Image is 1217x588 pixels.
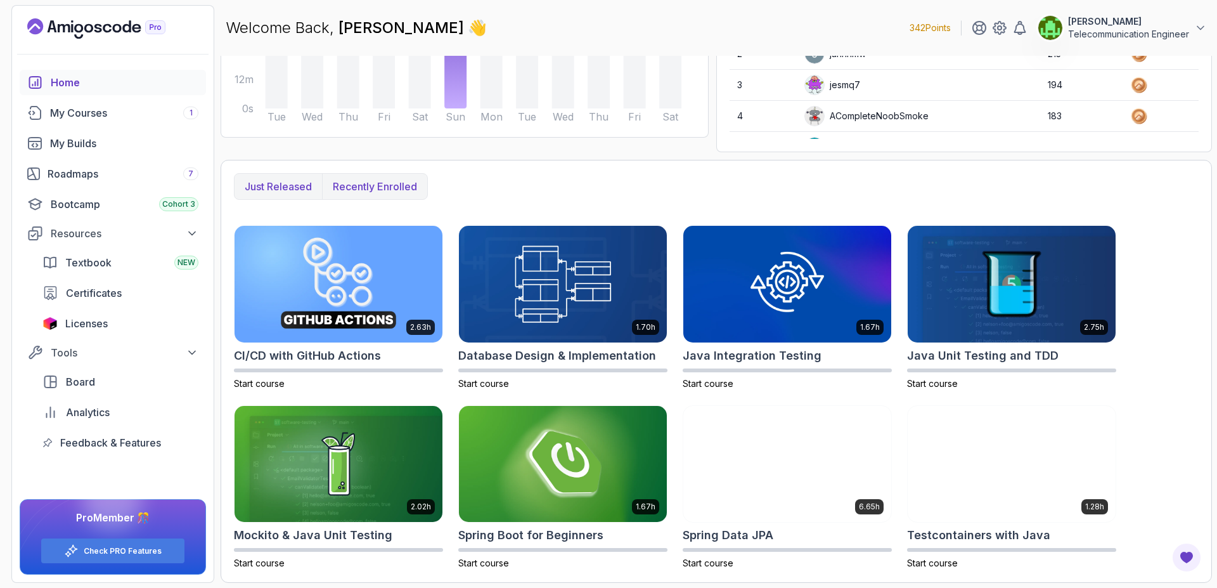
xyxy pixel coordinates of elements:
[446,110,465,123] tspan: Sun
[683,226,891,343] img: Java Integration Testing card
[1085,502,1104,512] p: 1.28h
[907,347,1059,365] h2: Java Unit Testing and TDD
[683,378,733,389] span: Start course
[859,502,880,512] p: 6.65h
[1038,15,1207,41] button: user profile image[PERSON_NAME]Telecommunication Engineer
[628,110,641,123] tspan: Fri
[636,502,655,512] p: 1.67h
[51,197,198,212] div: Bootcamp
[84,546,162,556] a: Check PRO Features
[20,341,206,364] button: Tools
[1040,70,1123,101] td: 194
[41,538,185,564] button: Check PRO Features
[459,226,667,343] img: Database Design & Implementation card
[177,258,195,268] span: NEW
[683,225,892,390] a: Java Integration Testing card1.67hJava Integration TestingStart course
[518,110,536,123] tspan: Tue
[35,280,206,306] a: certificates
[65,255,112,270] span: Textbook
[50,105,198,121] div: My Courses
[51,226,198,241] div: Resources
[48,166,198,181] div: Roadmaps
[410,322,431,332] p: 2.63h
[267,110,286,123] tspan: Tue
[683,558,733,568] span: Start course
[20,222,206,245] button: Resources
[20,131,206,156] a: builds
[412,110,428,123] tspan: Sat
[338,110,358,123] tspan: Thu
[66,285,122,301] span: Certificates
[1038,16,1062,40] img: user profile image
[1040,132,1123,163] td: 178
[458,225,667,390] a: Database Design & Implementation card1.70hDatabase Design & ImplementationStart course
[234,558,285,568] span: Start course
[20,70,206,95] a: home
[66,405,110,420] span: Analytics
[907,405,1116,570] a: Testcontainers with Java card1.28hTestcontainers with JavaStart course
[378,110,390,123] tspan: Fri
[907,225,1116,390] a: Java Unit Testing and TDD card2.75hJava Unit Testing and TDDStart course
[1171,542,1202,573] button: Open Feedback Button
[458,378,509,389] span: Start course
[235,73,254,86] tspan: 12m
[162,199,195,209] span: Cohort 3
[805,75,824,95] img: default monster avatar
[804,106,929,126] div: ACompleteNoobSmoke
[589,110,608,123] tspan: Thu
[242,102,254,115] tspan: 0s
[42,317,58,330] img: jetbrains icon
[907,378,958,389] span: Start course
[907,558,958,568] span: Start course
[27,18,195,39] a: Landing page
[235,406,442,523] img: Mockito & Java Unit Testing card
[234,405,443,570] a: Mockito & Java Unit Testing card2.02hMockito & Java Unit TestingStart course
[234,378,285,389] span: Start course
[804,137,866,157] div: Reb00rn
[20,192,206,217] a: bootcamp
[20,100,206,126] a: courses
[804,75,860,95] div: jesmq7
[730,70,796,101] td: 3
[459,406,667,523] img: Spring Boot for Beginners card
[907,526,1050,544] h2: Testcontainers with Java
[860,322,880,332] p: 1.67h
[20,161,206,186] a: roadmaps
[468,18,487,38] span: 👋
[234,225,443,390] a: CI/CD with GitHub Actions card2.63hCI/CD with GitHub ActionsStart course
[1084,322,1104,332] p: 2.75h
[234,526,392,544] h2: Mockito & Java Unit Testing
[458,405,667,570] a: Spring Boot for Beginners card1.67hSpring Boot for BeginnersStart course
[683,406,891,523] img: Spring Data JPA card
[458,526,603,544] h2: Spring Boot for Beginners
[805,138,824,157] img: user profile image
[683,347,821,365] h2: Java Integration Testing
[35,369,206,395] a: board
[234,347,381,365] h2: CI/CD with GitHub Actions
[333,179,417,194] p: Recently enrolled
[35,250,206,275] a: textbook
[411,502,431,512] p: 2.02h
[188,169,193,179] span: 7
[66,374,95,389] span: Board
[245,179,312,194] p: Just released
[1068,15,1189,28] p: [PERSON_NAME]
[51,75,198,90] div: Home
[458,558,509,568] span: Start course
[908,226,1116,343] img: Java Unit Testing and TDD card
[1068,28,1189,41] p: Telecommunication Engineer
[60,435,161,450] span: Feedback & Features
[35,430,206,455] a: feedback
[235,174,322,199] button: Just released
[662,110,679,123] tspan: Sat
[322,174,427,199] button: Recently enrolled
[683,405,892,570] a: Spring Data JPA card6.65hSpring Data JPAStart course
[458,347,656,365] h2: Database Design & Implementation
[226,18,487,38] p: Welcome Back,
[553,110,574,123] tspan: Wed
[730,132,796,163] td: 5
[805,107,824,126] img: default monster avatar
[1040,101,1123,132] td: 183
[480,110,503,123] tspan: Mon
[302,110,323,123] tspan: Wed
